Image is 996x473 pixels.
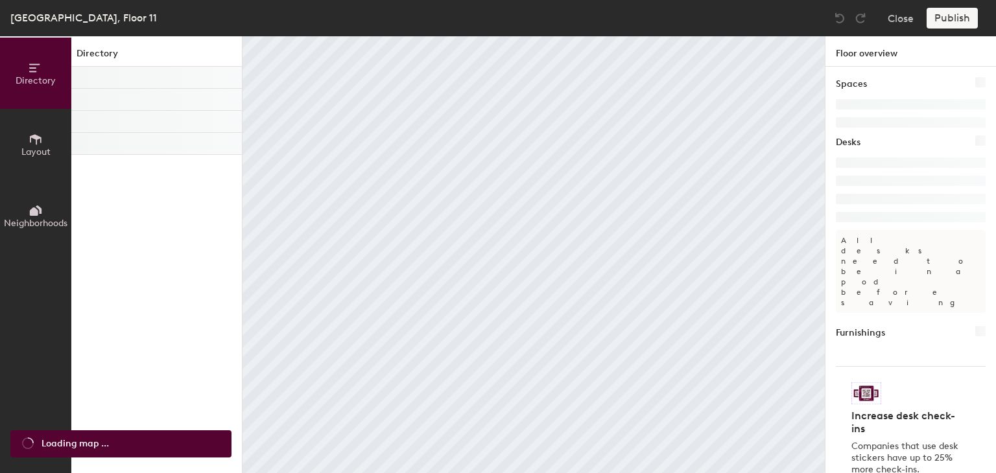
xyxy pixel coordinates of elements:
[21,146,51,157] span: Layout
[851,382,881,404] img: Sticker logo
[4,218,67,229] span: Neighborhoods
[836,135,860,150] h1: Desks
[243,36,825,473] canvas: Map
[41,437,109,451] span: Loading map ...
[854,12,867,25] img: Redo
[825,36,996,67] h1: Floor overview
[851,410,962,435] h4: Increase desk check-ins
[836,326,885,340] h1: Furnishings
[888,8,914,29] button: Close
[10,10,157,26] div: [GEOGRAPHIC_DATA], Floor 11
[836,230,986,313] p: All desks need to be in a pod before saving
[16,75,56,86] span: Directory
[71,47,242,67] h1: Directory
[833,12,846,25] img: Undo
[836,77,867,91] h1: Spaces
